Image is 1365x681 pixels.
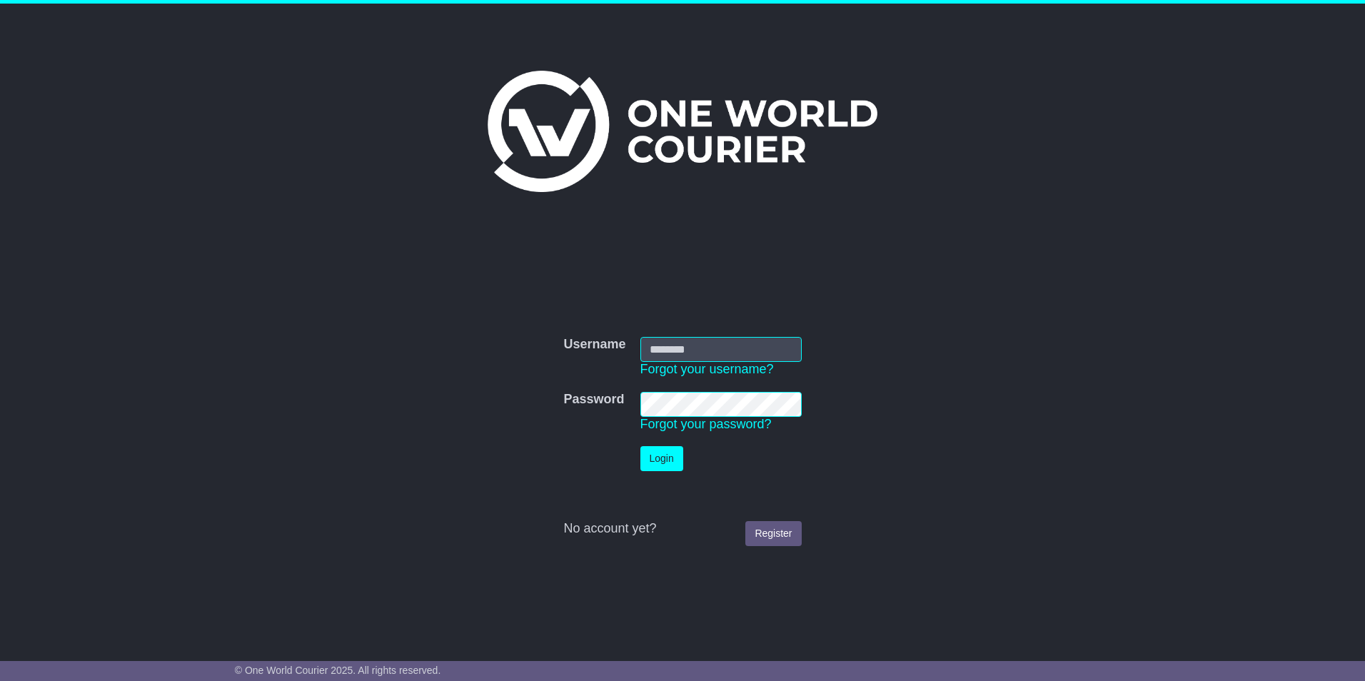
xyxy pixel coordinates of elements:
span: © One World Courier 2025. All rights reserved. [235,665,441,676]
img: One World [488,71,877,192]
a: Register [745,521,801,546]
button: Login [640,446,683,471]
label: Password [563,392,624,408]
a: Forgot your username? [640,362,774,376]
label: Username [563,337,625,353]
div: No account yet? [563,521,801,537]
a: Forgot your password? [640,417,772,431]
